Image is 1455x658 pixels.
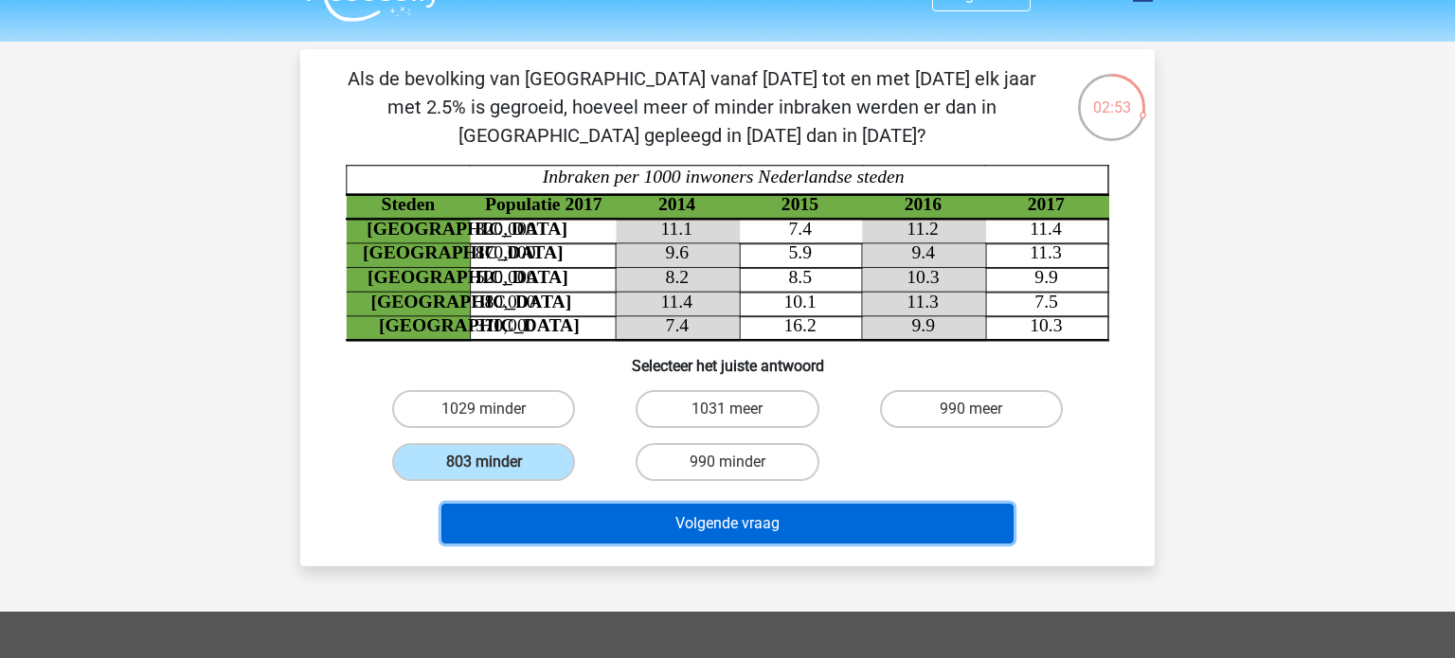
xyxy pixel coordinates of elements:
[476,219,536,239] tspan: 820,000
[367,219,567,239] tspan: [GEOGRAPHIC_DATA]
[382,194,436,214] tspan: Steden
[666,267,690,287] tspan: 8.2
[660,292,692,311] tspan: 11.4
[441,504,1015,543] button: Volgende vraag
[476,243,536,263] tspan: 870,000
[783,315,816,335] tspan: 16.2
[907,219,939,239] tspan: 11.2
[658,194,695,214] tspan: 2014
[660,219,692,239] tspan: 11.1
[392,390,575,428] label: 1029 minder
[905,194,942,214] tspan: 2016
[783,292,816,311] tspan: 10.1
[1030,315,1063,335] tspan: 10.3
[371,292,572,311] tspan: [GEOGRAPHIC_DATA]
[1076,72,1147,119] div: 02:53
[666,243,690,263] tspan: 9.6
[907,267,940,287] tspan: 10.3
[789,219,813,239] tspan: 7.4
[636,443,818,481] label: 990 minder
[1034,267,1058,287] tspan: 9.9
[789,243,813,263] tspan: 5.9
[476,315,536,335] tspan: 370,000
[1028,194,1065,214] tspan: 2017
[331,342,1124,375] h6: Selecteer het juiste antwoord
[636,390,818,428] label: 1031 meer
[392,443,575,481] label: 803 minder
[911,315,935,335] tspan: 9.9
[907,292,939,311] tspan: 11.3
[1030,243,1062,263] tspan: 11.3
[666,315,690,335] tspan: 7.4
[911,243,935,263] tspan: 9.4
[368,267,568,287] tspan: [GEOGRAPHIC_DATA]
[781,194,818,214] tspan: 2015
[476,292,536,311] tspan: 380,000
[1030,219,1062,239] tspan: 11.4
[331,64,1053,150] p: Als de bevolking van [GEOGRAPHIC_DATA] vanaf [DATE] tot en met [DATE] elk jaar met 2.5% is gegroe...
[476,267,536,287] tspan: 520,000
[485,194,602,214] tspan: Populatie 2017
[880,390,1063,428] label: 990 meer
[379,315,580,335] tspan: [GEOGRAPHIC_DATA]
[789,267,813,287] tspan: 8.5
[1034,292,1058,311] tspan: 7.5
[542,167,905,187] tspan: Inbraken per 1000 inwoners Nederlandse steden
[363,243,564,263] tspan: [GEOGRAPHIC_DATA]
